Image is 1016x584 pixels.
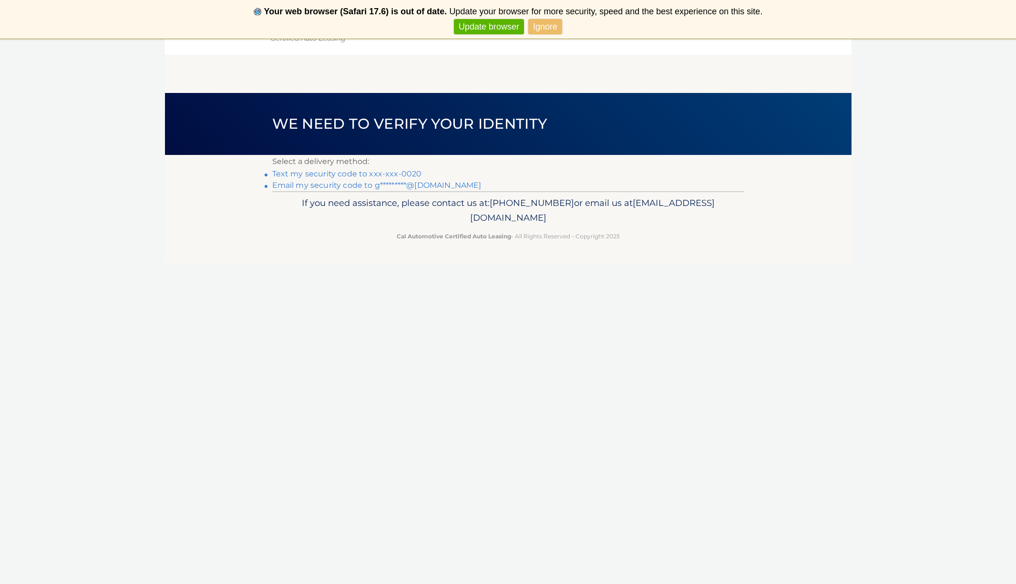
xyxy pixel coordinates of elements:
[454,19,524,35] a: Update browser
[272,169,422,178] a: Text my security code to xxx-xxx-0020
[449,7,762,16] span: Update your browser for more security, speed and the best experience on this site.
[278,195,738,226] p: If you need assistance, please contact us at: or email us at
[278,231,738,241] p: - All Rights Reserved - Copyright 2025
[264,7,447,16] b: Your web browser (Safari 17.6) is out of date.
[528,19,562,35] a: Ignore
[272,181,482,190] a: Email my security code to g*********@[DOMAIN_NAME]
[272,155,744,168] p: Select a delivery method:
[397,233,511,240] strong: Cal Automotive Certified Auto Leasing
[490,197,574,208] span: [PHONE_NUMBER]
[272,115,547,133] span: We need to verify your identity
